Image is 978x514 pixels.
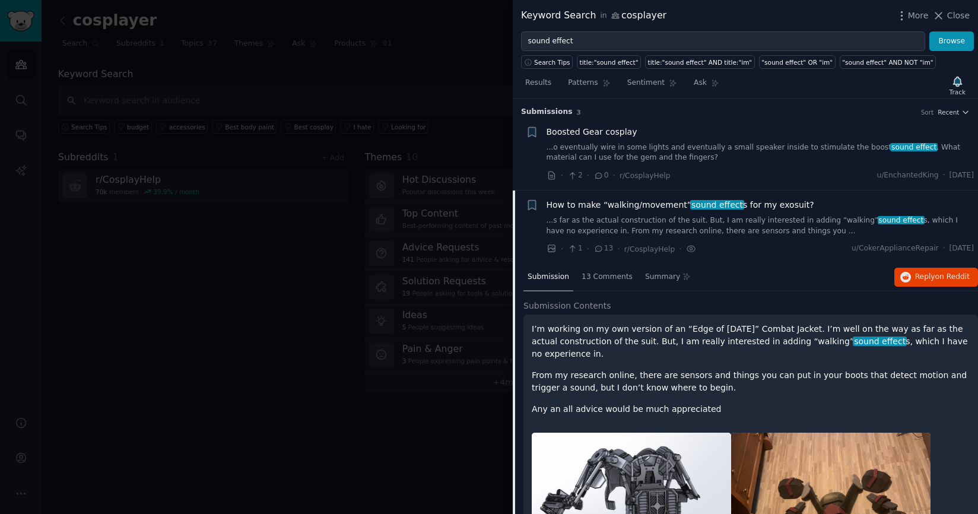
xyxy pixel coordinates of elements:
[577,55,641,69] a: title:"sound effect"
[620,172,670,180] span: r/CosplayHelp
[547,215,974,236] a: ...s far as the actual construction of the suit. But, I am really interested in adding “walking”s...
[561,243,563,255] span: ·
[587,243,589,255] span: ·
[547,126,637,138] a: Boosted Gear cosplay
[694,78,707,88] span: Ask
[521,55,573,69] button: Search Tips
[945,73,970,98] button: Track
[929,31,974,52] button: Browse
[921,108,934,116] div: Sort
[896,9,929,22] button: More
[532,369,970,394] p: From my research online, there are sensors and things you can put in your boots that detect motio...
[523,300,611,312] span: Submission Contents
[587,169,589,182] span: ·
[593,170,608,181] span: 0
[564,74,614,98] a: Patterns
[842,58,933,66] div: "sound effect" AND NOT "im"
[690,74,723,98] a: Ask
[878,216,925,224] span: sound effect
[679,243,681,255] span: ·
[521,31,925,52] input: Try a keyword related to your business
[950,170,974,181] span: [DATE]
[593,243,613,254] span: 13
[759,55,836,69] a: "sound effect" OR "im"
[623,74,681,98] a: Sentiment
[577,109,581,116] span: 3
[627,78,665,88] span: Sentiment
[890,143,938,151] span: sound effect
[938,108,970,116] button: Recent
[943,170,945,181] span: ·
[645,55,755,69] a: title:"sound effect" AND title:"im"
[568,78,598,88] span: Patterns
[532,323,970,360] p: I’m working on my own version of an “Edge of [DATE]” Combat Jacket. I’m well on the way as far as...
[624,245,675,253] span: r/CosplayHelp
[528,272,569,283] span: Submission
[932,9,970,22] button: Close
[521,107,573,118] span: Submission s
[938,108,959,116] span: Recent
[950,243,974,254] span: [DATE]
[852,243,939,254] span: u/CokerApplianceRepair
[645,272,680,283] span: Summary
[915,272,970,283] span: Reply
[567,243,582,254] span: 1
[761,58,833,66] div: "sound effect" OR "im"
[935,272,970,281] span: on Reddit
[894,268,978,287] button: Replyon Reddit
[943,243,945,254] span: ·
[648,58,752,66] div: title:"sound effect" AND title:"im"
[521,8,666,23] div: Keyword Search cosplayer
[877,170,938,181] span: u/EnchantedKing
[547,199,814,211] span: How to make “walking/movement” s for my exosuit?
[690,200,744,210] span: sound effect
[582,272,633,283] span: 13 Comments
[580,58,639,66] div: title:"sound effect"
[534,58,570,66] span: Search Tips
[853,337,907,346] span: sound effect
[908,9,929,22] span: More
[532,403,970,415] p: Any an all advice would be much appreciated
[547,199,814,211] a: How to make “walking/movement”sound effects for my exosuit?
[947,9,970,22] span: Close
[617,243,620,255] span: ·
[950,88,966,96] div: Track
[547,142,974,163] a: ...o eventually wire in some lights and eventually a small speaker inside to stimulate the boosts...
[525,78,551,88] span: Results
[840,55,936,69] a: "sound effect" AND NOT "im"
[600,11,607,21] span: in
[613,169,615,182] span: ·
[561,169,563,182] span: ·
[567,170,582,181] span: 2
[521,74,555,98] a: Results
